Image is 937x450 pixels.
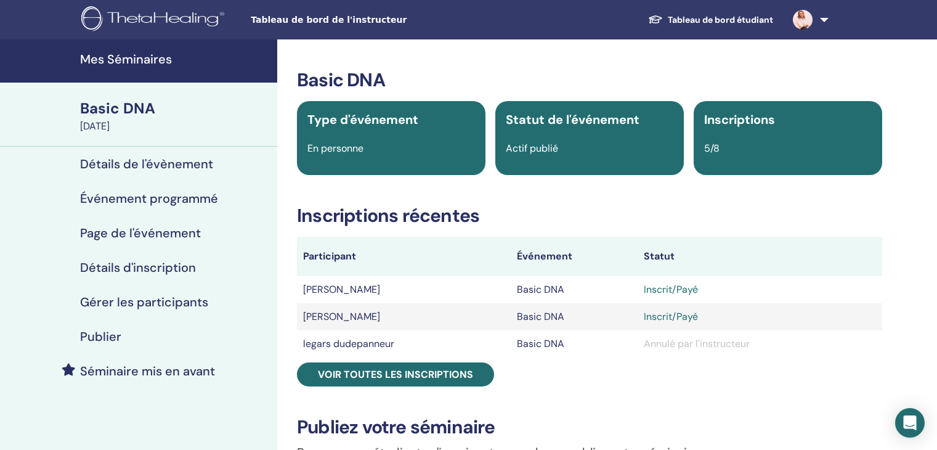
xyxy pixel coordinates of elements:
div: Basic DNA [80,98,270,119]
td: Basic DNA [511,276,638,303]
td: [PERSON_NAME] [297,303,511,330]
h4: Publier [80,329,121,344]
span: Statut de l'événement [506,112,639,128]
h4: Page de l'événement [80,226,201,240]
img: default.jpg [793,10,813,30]
th: Événement [511,237,638,276]
div: Inscrit/Payé [644,282,876,297]
h4: Mes Séminaires [80,52,270,67]
div: Annulé par l'instructeur [644,337,876,351]
a: Voir toutes les inscriptions [297,362,494,387]
h4: Séminaire mis en avant [80,364,215,378]
h4: Détails de l'évènement [80,157,213,171]
div: [DATE] [80,119,270,134]
h4: Détails d'inscription [80,260,196,275]
div: Open Intercom Messenger [895,408,925,438]
th: Participant [297,237,511,276]
h3: Basic DNA [297,69,882,91]
a: Basic DNA[DATE] [73,98,277,134]
span: Tableau de bord de l'instructeur [251,14,436,27]
img: logo.png [81,6,229,34]
td: Basic DNA [511,330,638,358]
h4: Gérer les participants [80,295,208,309]
img: graduation-cap-white.svg [648,14,663,25]
td: [PERSON_NAME] [297,276,511,303]
h3: Inscriptions récentes [297,205,882,227]
span: Voir toutes les inscriptions [318,368,473,381]
span: Actif publié [506,142,558,155]
span: 5/8 [704,142,720,155]
td: legars dudepanneur [297,330,511,358]
span: Type d'événement [307,112,418,128]
span: En personne [307,142,363,155]
th: Statut [638,237,882,276]
h4: Événement programmé [80,191,218,206]
span: Inscriptions [704,112,775,128]
a: Tableau de bord étudiant [638,9,783,31]
div: Inscrit/Payé [644,309,876,324]
h3: Publiez votre séminaire [297,416,882,438]
td: Basic DNA [511,303,638,330]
